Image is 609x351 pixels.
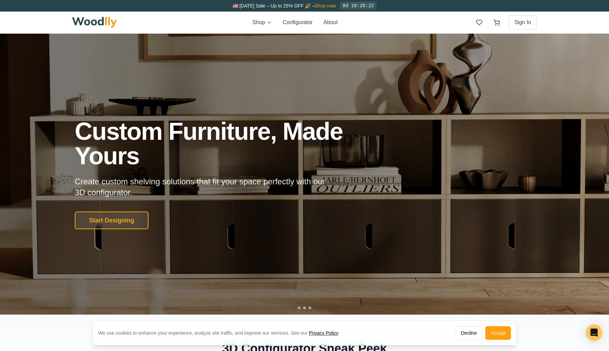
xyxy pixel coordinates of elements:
div: We use cookies to enhance your experience, analyze site traffic, and improve our services. See our . [98,330,345,336]
button: Shop [252,18,272,27]
img: Woodlly [72,17,117,28]
button: Start Designing [75,212,149,229]
a: Privacy Policy [309,330,338,336]
span: 🇺🇸 [DATE] Sale – Up to 25% OFF 🎉 – [232,3,315,9]
button: Accept [485,326,511,340]
button: Decline [455,326,483,340]
h1: Custom Furniture, Made Yours [75,119,379,168]
button: Configurator [283,18,313,27]
div: 0d 16:26:22 [340,2,377,10]
a: Shop now [315,3,336,9]
button: Sign In [508,15,537,30]
div: Open Intercom Messenger [586,324,602,341]
p: Create custom shelving solutions that fit your space perfectly with our 3D configurator. [75,176,336,198]
button: About [324,18,338,27]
